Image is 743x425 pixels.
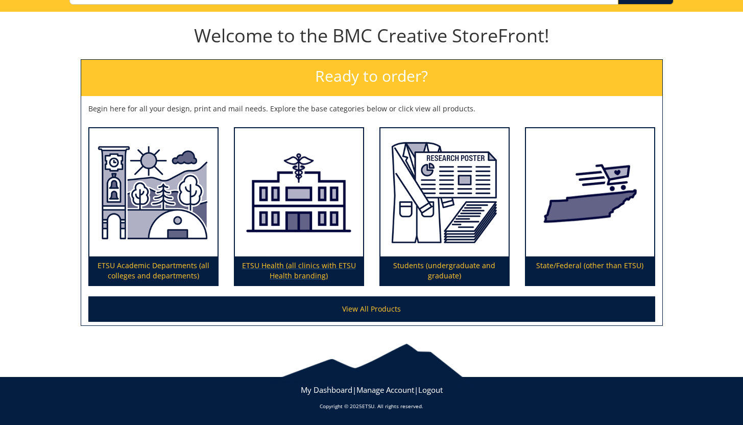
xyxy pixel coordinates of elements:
[356,385,414,395] a: Manage Account
[81,26,663,46] h1: Welcome to the BMC Creative StoreFront!
[81,60,662,96] h2: Ready to order?
[418,385,443,395] a: Logout
[89,256,218,285] p: ETSU Academic Departments (all colleges and departments)
[235,128,363,286] a: ETSU Health (all clinics with ETSU Health branding)
[88,296,655,322] a: View All Products
[526,128,654,257] img: State/Federal (other than ETSU)
[89,128,218,257] img: ETSU Academic Departments (all colleges and departments)
[362,403,374,410] a: ETSU
[235,256,363,285] p: ETSU Health (all clinics with ETSU Health branding)
[380,128,509,286] a: Students (undergraduate and graduate)
[380,128,509,257] img: Students (undergraduate and graduate)
[301,385,352,395] a: My Dashboard
[526,256,654,285] p: State/Federal (other than ETSU)
[88,104,655,114] p: Begin here for all your design, print and mail needs. Explore the base categories below or click ...
[89,128,218,286] a: ETSU Academic Departments (all colleges and departments)
[380,256,509,285] p: Students (undergraduate and graduate)
[235,128,363,257] img: ETSU Health (all clinics with ETSU Health branding)
[526,128,654,286] a: State/Federal (other than ETSU)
